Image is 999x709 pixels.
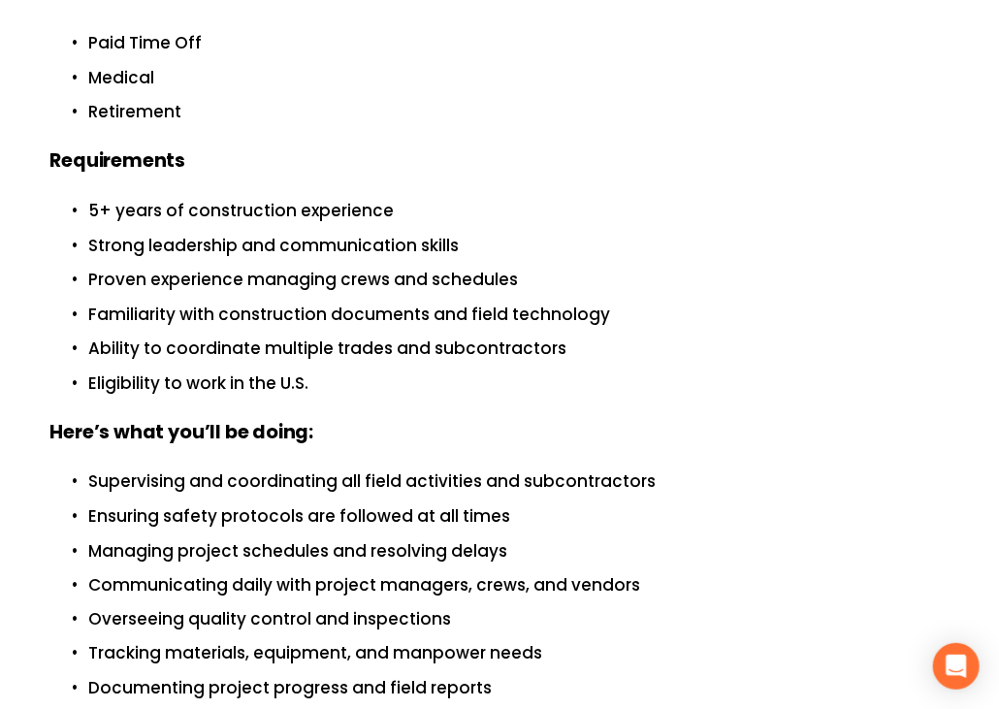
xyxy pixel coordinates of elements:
p: Eligibility to work in the U.S. [89,371,950,397]
p: Documenting project progress and field reports [89,676,950,702]
p: Familiarity with construction documents and field technology [89,302,950,328]
p: Managing project schedules and resolving delays [89,538,950,564]
p: Communicating daily with project managers, crews, and vendors [89,572,950,598]
p: Strong leadership and communication skills [89,233,950,259]
p: Overseeing quality control and inspections [89,607,950,633]
p: Supervising and coordinating all field activities and subcontractors [89,468,950,495]
p: Tracking materials, equipment, and manpower needs [89,641,950,667]
p: Ability to coordinate multiple trades and subcontractors [89,336,950,362]
strong: Here’s what you’ll be doing: [50,419,314,445]
p: 5+ years of construction experience [89,198,950,224]
p: Retirement [89,99,950,125]
p: Ensuring safety protocols are followed at all times [89,503,950,530]
p: Proven experience managing crews and schedules [89,267,950,293]
div: Open Intercom Messenger [933,643,980,690]
p: Paid Time Off [89,30,950,56]
strong: Requirements [50,147,186,174]
p: Medical [89,65,950,91]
